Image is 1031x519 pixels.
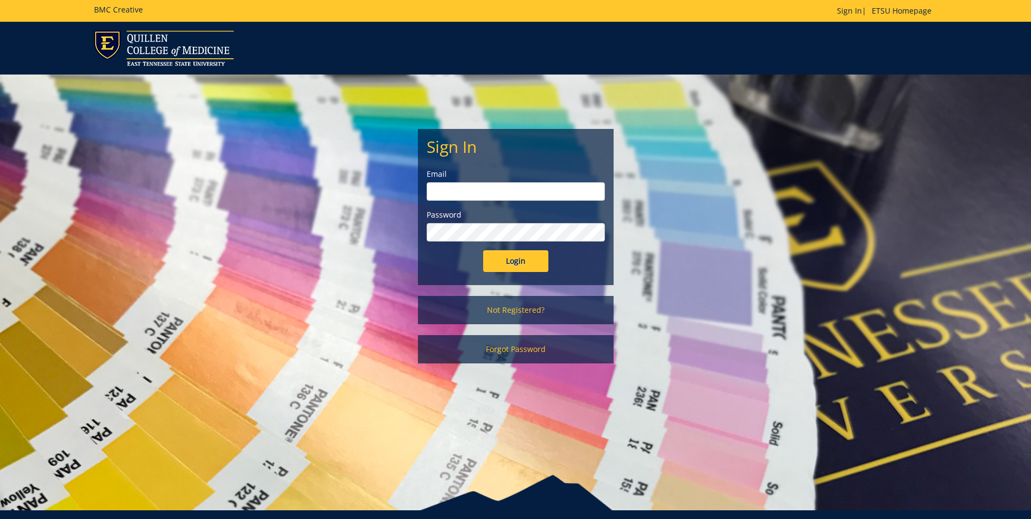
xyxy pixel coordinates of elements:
[94,30,234,66] img: ETSU logo
[94,5,143,14] h5: BMC Creative
[837,5,937,16] p: |
[427,209,605,220] label: Password
[427,138,605,156] h2: Sign In
[866,5,937,16] a: ETSU Homepage
[418,335,614,363] a: Forgot Password
[837,5,862,16] a: Sign In
[418,296,614,324] a: Not Registered?
[427,169,605,180] label: Email
[483,250,548,272] input: Login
